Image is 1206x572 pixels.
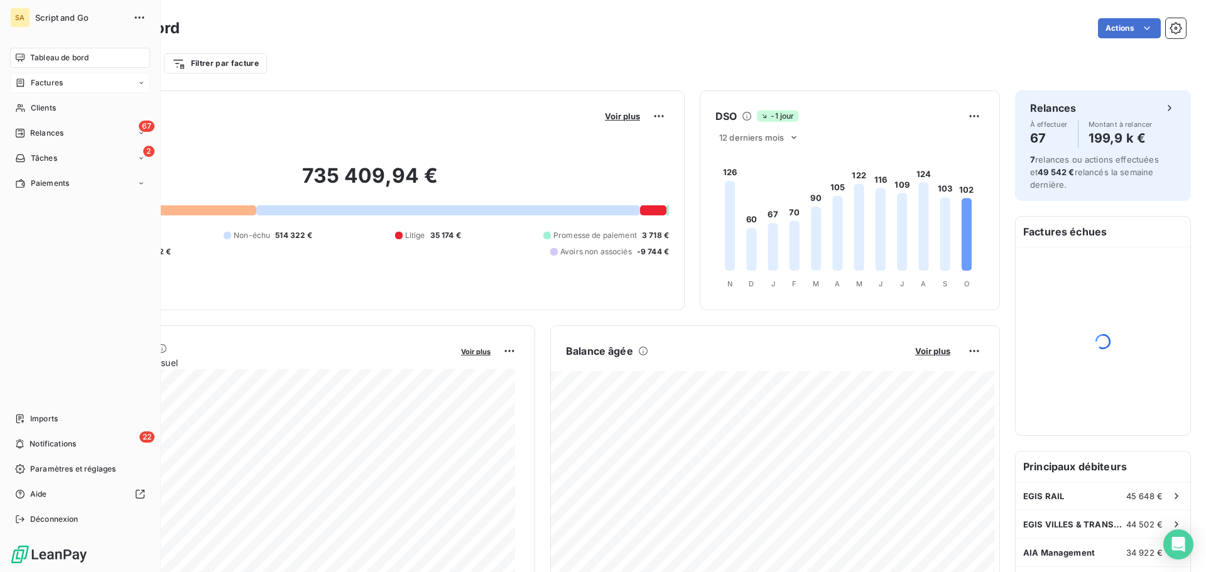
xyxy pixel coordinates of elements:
div: SA [10,8,30,28]
button: Filtrer par facture [164,53,267,73]
span: 22 [139,431,155,443]
button: Voir plus [911,345,954,357]
h6: Balance âgée [566,343,633,359]
span: 514 322 € [275,230,312,241]
span: Voir plus [915,346,950,356]
span: 44 502 € [1126,519,1163,529]
span: Imports [30,413,58,424]
tspan: A [835,279,840,288]
tspan: M [813,279,819,288]
span: EGIS RAIL [1023,491,1064,501]
tspan: O [964,279,969,288]
button: Voir plus [457,345,494,357]
tspan: F [792,279,796,288]
tspan: J [771,279,775,288]
tspan: A [921,279,926,288]
span: Factures [31,77,63,89]
a: Aide [10,484,150,504]
span: 2 [143,146,155,157]
h4: 199,9 k € [1089,128,1153,148]
span: Voir plus [461,347,491,356]
span: -9 744 € [637,246,669,257]
span: Relances [30,127,63,139]
button: Actions [1098,18,1161,38]
tspan: J [900,279,904,288]
h2: 735 409,94 € [71,163,669,201]
span: Non-échu [234,230,270,241]
div: Open Intercom Messenger [1163,529,1193,559]
span: Voir plus [605,111,640,121]
span: 34 922 € [1126,548,1163,558]
span: À effectuer [1030,121,1068,128]
button: Voir plus [601,111,644,122]
span: Déconnexion [30,514,79,525]
span: relances ou actions effectuées et relancés la semaine dernière. [1030,154,1159,190]
span: Paiements [31,178,69,189]
span: Promesse de paiement [553,230,637,241]
h6: Factures échues [1016,217,1190,247]
span: 12 derniers mois [719,132,784,143]
tspan: N [727,279,732,288]
span: AIA Management [1023,548,1095,558]
h6: DSO [715,109,737,124]
tspan: D [749,279,754,288]
span: 7 [1030,154,1035,165]
span: -1 jour [757,111,798,122]
span: EGIS VILLES & TRANSPORTS [1023,519,1126,529]
span: 67 [139,121,155,132]
span: Tâches [31,153,57,164]
tspan: J [879,279,883,288]
tspan: S [943,279,947,288]
tspan: M [856,279,862,288]
h4: 67 [1030,128,1068,148]
span: 35 174 € [430,230,461,241]
h6: Relances [1030,100,1076,116]
span: Aide [30,488,47,500]
span: Montant à relancer [1089,121,1153,128]
img: Logo LeanPay [10,544,88,564]
span: Script and Go [35,13,126,23]
span: Tableau de bord [30,52,89,63]
span: Notifications [30,438,76,450]
span: Chiffre d'affaires mensuel [71,356,452,369]
span: 49 542 € [1038,167,1074,177]
span: 45 648 € [1126,491,1163,501]
h6: Principaux débiteurs [1016,451,1190,482]
span: Clients [31,102,56,114]
span: Avoirs non associés [560,246,632,257]
span: Paramètres et réglages [30,463,116,475]
span: Litige [405,230,425,241]
span: 3 718 € [642,230,669,241]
